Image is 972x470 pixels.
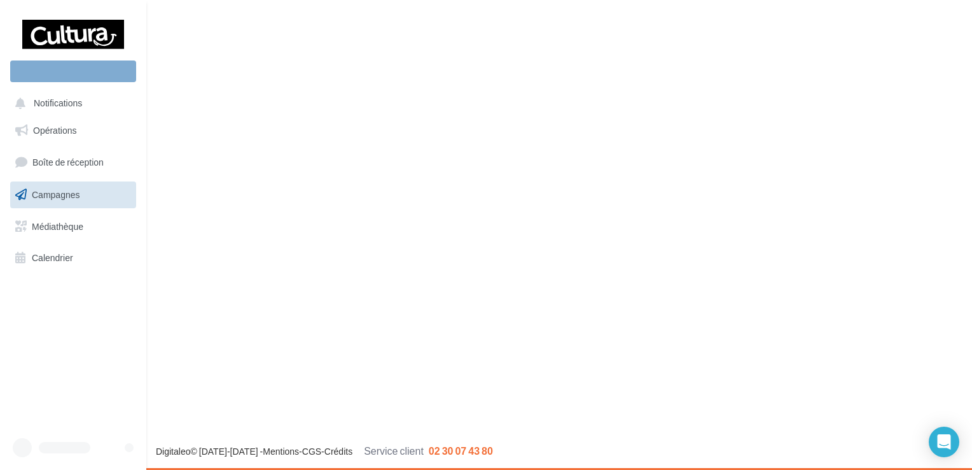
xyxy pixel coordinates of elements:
[32,157,104,167] span: Boîte de réception
[32,220,83,231] span: Médiathèque
[32,189,80,200] span: Campagnes
[8,117,139,144] a: Opérations
[929,427,959,457] div: Open Intercom Messenger
[429,445,493,457] span: 02 30 07 43 80
[156,446,493,457] span: © [DATE]-[DATE] - - -
[33,125,76,136] span: Opérations
[302,446,321,457] a: CGS
[364,445,424,457] span: Service client
[32,252,73,263] span: Calendrier
[8,213,139,240] a: Médiathèque
[8,148,139,176] a: Boîte de réception
[8,182,139,208] a: Campagnes
[324,446,352,457] a: Crédits
[263,446,299,457] a: Mentions
[10,61,136,82] div: Nouvelle campagne
[8,245,139,271] a: Calendrier
[156,446,190,457] a: Digitaleo
[34,98,82,109] span: Notifications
